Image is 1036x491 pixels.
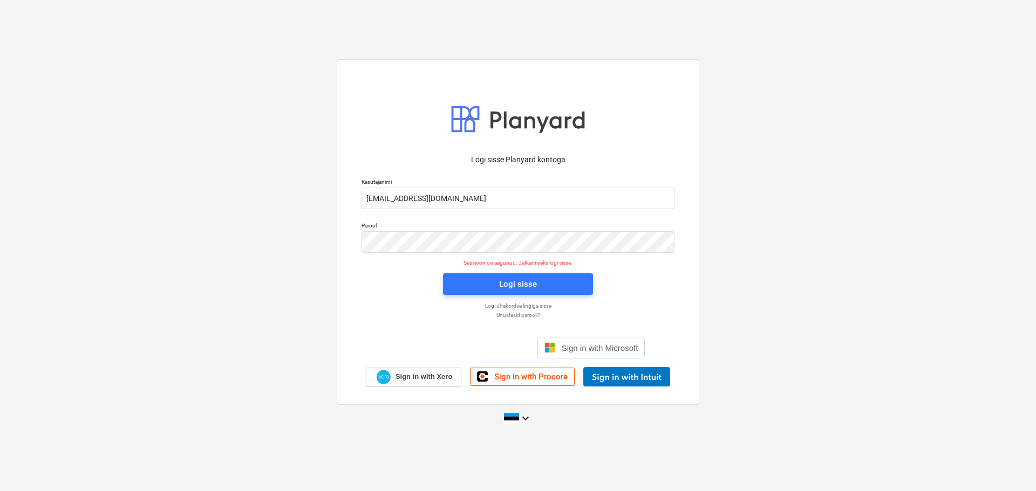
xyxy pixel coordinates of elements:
a: Sign in with Procore [470,368,575,386]
p: Logi sisse Planyard kontoga [362,154,674,165]
input: Kasutajanimi [362,188,674,209]
img: Xero logo [377,370,391,384]
div: Vestlusvidin [982,439,1036,491]
button: Logi sisse [443,273,593,295]
iframe: Sisselogimine Google'i nupu abil [386,336,534,359]
a: Unustasid parooli? [356,312,680,319]
iframe: Chat Widget [982,439,1036,491]
i: keyboard_arrow_down [519,412,532,425]
span: Sign in with Microsoft [562,343,638,352]
p: Parool [362,222,674,231]
span: Sign in with Procore [494,372,568,382]
span: Sign in with Xero [396,372,452,382]
a: Sign in with Xero [366,368,462,386]
a: Logi ühekordse lingiga sisse [356,302,680,309]
div: Logi sisse [499,277,537,291]
img: Microsoft logo [544,342,555,353]
p: Sessioon on aegunud. Jätkamiseks logi sisse. [355,259,681,266]
p: Kasutajanimi [362,178,674,188]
